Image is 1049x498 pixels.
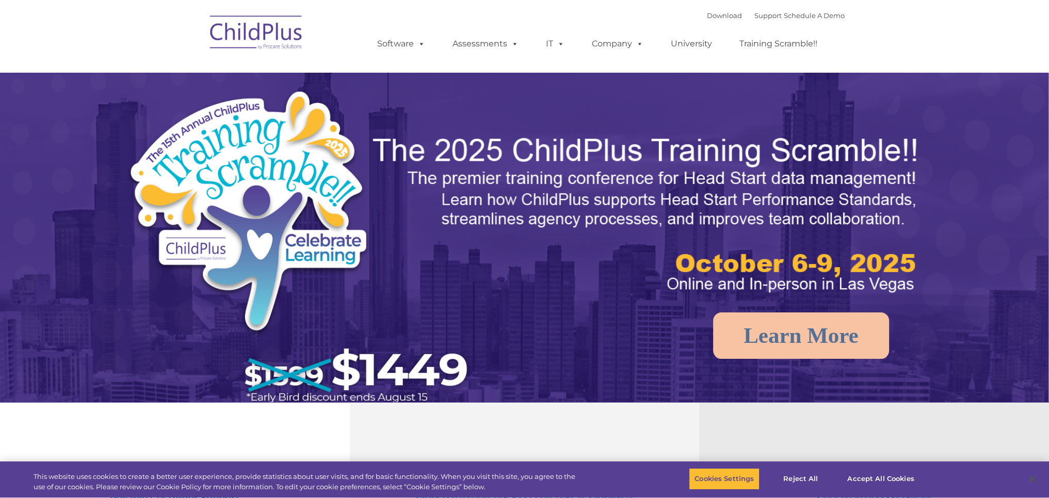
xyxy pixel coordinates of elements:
img: ChildPlus by Procare Solutions [205,8,308,60]
div: This website uses cookies to create a better user experience, provide statistics about user visit... [34,472,577,492]
a: IT [536,34,575,54]
a: Support [754,11,782,20]
button: Cookies Settings [689,468,760,490]
a: Learn More [713,312,889,359]
button: Accept All Cookies [842,468,919,490]
span: Phone number [143,110,187,118]
span: Last name [143,68,175,76]
button: Reject All [768,468,833,490]
button: Close [1021,468,1044,490]
a: Schedule A Demo [784,11,845,20]
a: Company [582,34,654,54]
font: | [707,11,845,20]
a: Training Scramble!! [729,34,828,54]
a: Download [707,11,742,20]
a: Software [367,34,435,54]
a: University [660,34,722,54]
a: Assessments [442,34,529,54]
